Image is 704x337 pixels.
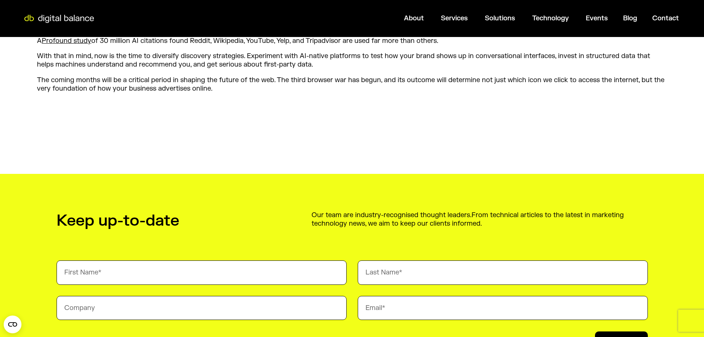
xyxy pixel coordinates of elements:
button: Open CMP widget [4,316,21,333]
input: Last Name* [358,260,648,284]
span: Our team are industry-recognised thought leaders. [312,211,472,219]
a: About [404,14,424,23]
h2: Keep up-to-date [57,211,293,231]
p: With that in mind, now is the time to diversify discovery strategies. Experiment with AI-native p... [37,52,667,69]
nav: Menu [101,11,685,26]
input: Company [57,296,347,320]
p: A of 30 million AI citations found Reddit, Wikipedia, YouTube, Yelp, and Tripadvisor are used far... [37,37,667,45]
img: Digital Balance logo [18,15,100,23]
div: Menu Toggle [101,11,685,26]
span: From technical articles to the latest in marketing technology news, we aim to keep our clients in... [312,211,624,228]
a: Events [586,14,608,23]
a: Blog [623,14,637,23]
a: Technology [532,14,569,23]
a: Profound study [42,37,91,45]
input: First Name* [57,260,347,284]
input: Email* [358,296,648,320]
p: The coming months will be a critical period in shaping the future of the web. The third browser w... [37,76,667,93]
a: Services [441,14,468,23]
a: Contact [652,14,679,23]
a: Solutions [485,14,515,23]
